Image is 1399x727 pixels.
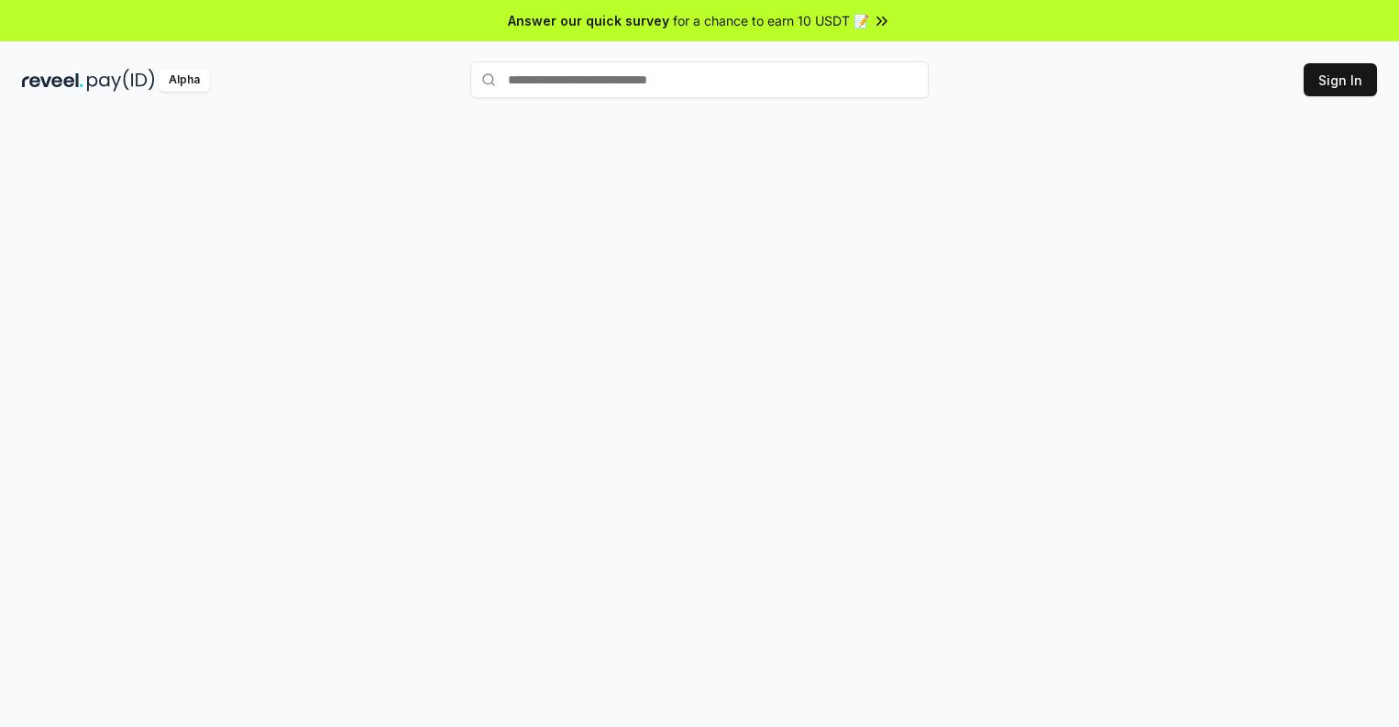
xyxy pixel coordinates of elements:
[508,11,669,30] span: Answer our quick survey
[673,11,869,30] span: for a chance to earn 10 USDT 📝
[22,69,83,92] img: reveel_dark
[159,69,210,92] div: Alpha
[87,69,155,92] img: pay_id
[1304,63,1377,96] button: Sign In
